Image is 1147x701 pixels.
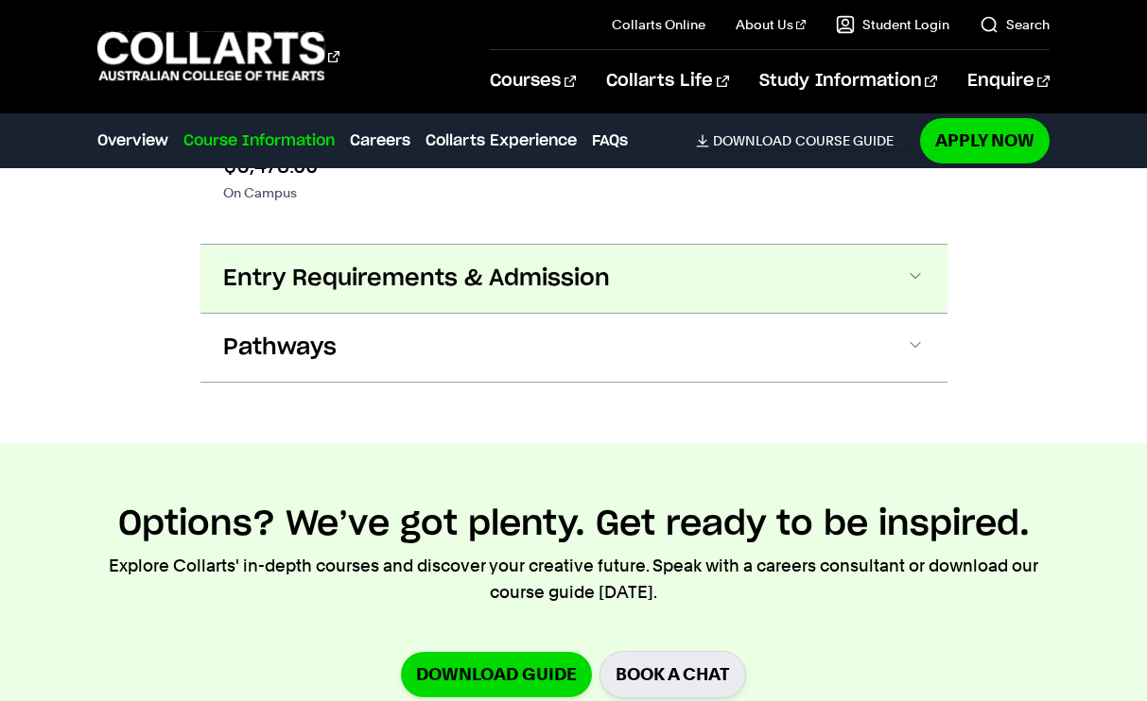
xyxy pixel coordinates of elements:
[97,29,339,83] div: Go to homepage
[736,15,806,34] a: About Us
[920,118,1050,162] a: Apply Now
[200,314,947,382] button: Pathways
[612,15,705,34] a: Collarts Online
[426,129,577,152] a: Collarts Experience
[223,264,610,294] span: Entry Requirements & Admission
[696,132,909,149] a: DownloadCourse Guide
[223,183,318,202] p: On Campus
[350,129,410,152] a: Careers
[97,553,1050,606] p: Explore Collarts' in-depth courses and discover your creative future. Speak with a careers consul...
[759,50,937,112] a: Study Information
[490,50,576,112] a: Courses
[980,15,1050,34] a: Search
[967,50,1050,112] a: Enquire
[97,129,168,152] a: Overview
[223,333,337,363] span: Pathways
[118,504,1030,545] h2: Options? We’ve got plenty. Get ready to be inspired.
[713,132,791,149] span: Download
[592,129,628,152] a: FAQs
[600,651,746,697] a: BOOK A CHAT
[836,15,949,34] a: Student Login
[183,129,335,152] a: Course Information
[200,245,947,313] button: Entry Requirements & Admission
[606,50,728,112] a: Collarts Life
[401,652,592,696] a: Download Guide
